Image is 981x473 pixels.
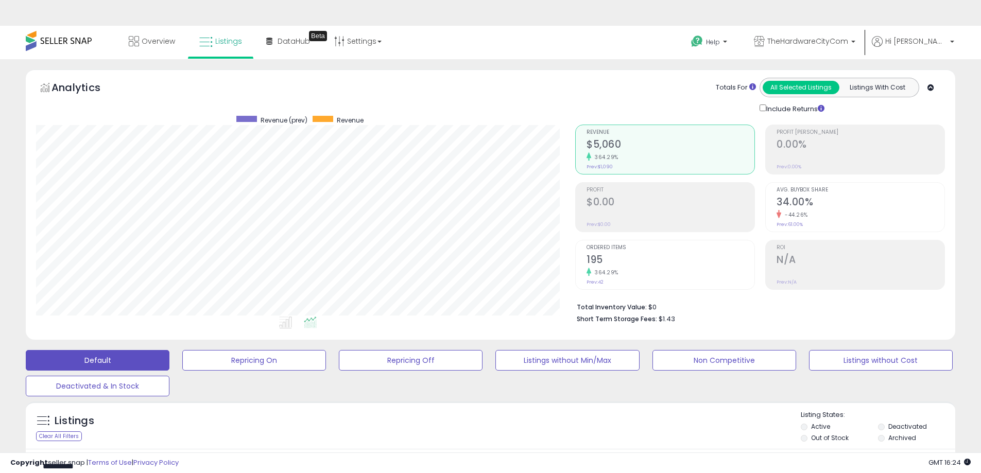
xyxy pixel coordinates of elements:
a: Hi [PERSON_NAME] [872,36,954,59]
button: Deactivated & In Stock [26,376,169,396]
span: Ordered Items [587,245,754,251]
a: Listings [192,26,250,57]
small: 364.29% [591,153,618,161]
small: 364.29% [591,269,618,276]
span: Avg. Buybox Share [777,187,944,193]
b: Total Inventory Value: [577,303,647,311]
span: TheHardwareCityCom [767,36,848,46]
span: Profit [PERSON_NAME] [777,130,944,135]
h2: 0.00% [777,138,944,152]
div: Include Returns [752,102,837,114]
span: 2025-09-14 16:24 GMT [928,458,971,467]
h2: $5,060 [587,138,754,152]
b: Short Term Storage Fees: [577,314,657,323]
span: Help [706,38,720,46]
span: $1.43 [659,314,675,324]
span: Hi [PERSON_NAME] [885,36,947,46]
button: Listings without Min/Max [495,350,639,371]
small: Prev: $0.00 [587,221,611,227]
p: Listing States: [801,410,955,420]
span: Revenue [337,116,364,125]
small: Prev: N/A [777,279,797,285]
button: Repricing Off [339,350,483,371]
small: Prev: 0.00% [777,164,801,170]
h2: N/A [777,254,944,268]
i: Get Help [691,35,703,48]
a: Settings [326,26,389,57]
h2: 195 [587,254,754,268]
small: -44.26% [781,211,808,219]
span: Listings [215,36,242,46]
a: DataHub [259,26,318,57]
strong: Copyright [10,458,48,467]
a: TheHardwareCityCom [746,26,863,59]
div: Tooltip anchor [309,31,327,41]
small: Prev: 42 [587,279,604,285]
button: Non Competitive [652,350,796,371]
span: Overview [142,36,175,46]
span: ROI [777,245,944,251]
li: $0 [577,300,937,312]
h2: 34.00% [777,196,944,210]
button: All Selected Listings [763,81,839,94]
label: Active [811,422,830,431]
div: Totals For [716,83,756,93]
button: Default [26,350,169,371]
span: Revenue [587,130,754,135]
h2: $0.00 [587,196,754,210]
label: Deactivated [888,422,927,431]
div: seller snap | | [10,458,179,468]
label: Archived [888,433,916,442]
a: Overview [121,26,183,57]
button: Listings without Cost [809,350,953,371]
span: Profit [587,187,754,193]
button: Listings With Cost [839,81,916,94]
a: Help [683,27,737,59]
h5: Listings [55,414,94,428]
small: Prev: 61.00% [777,221,803,227]
div: Clear All Filters [36,431,82,441]
button: Repricing On [182,350,326,371]
label: Out of Stock [811,433,849,442]
small: Prev: $1,090 [587,164,613,170]
h5: Analytics [51,80,121,97]
span: Revenue (prev) [261,116,307,125]
span: DataHub [278,36,310,46]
